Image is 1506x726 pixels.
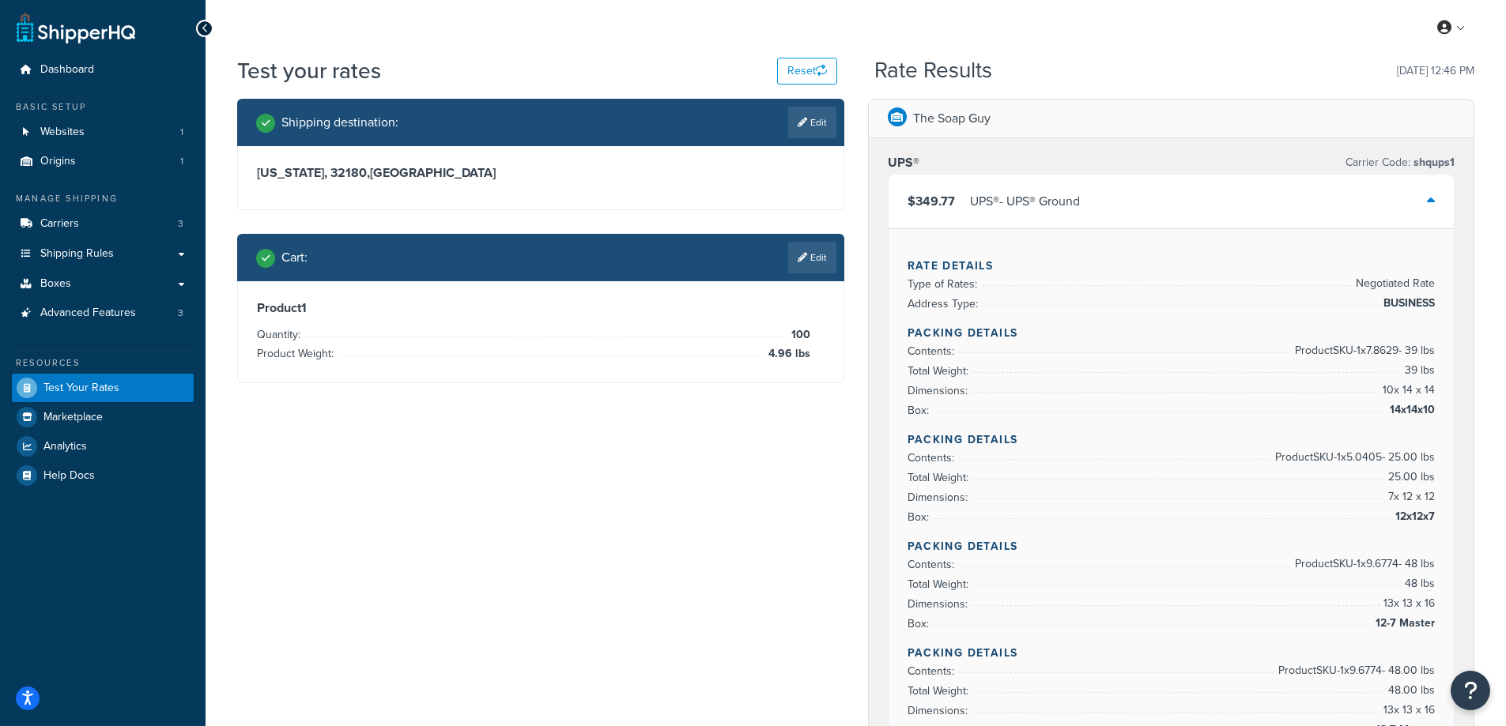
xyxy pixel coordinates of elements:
[1384,681,1435,700] span: 48.00 lbs
[12,299,194,328] a: Advanced Features3
[908,702,972,719] span: Dimensions:
[908,363,972,379] span: Total Weight:
[12,192,194,205] div: Manage Shipping
[180,155,183,168] span: 1
[40,126,85,139] span: Websites
[1451,671,1490,710] button: Open Resource Center
[1379,381,1435,400] span: 10 x 14 x 14
[12,100,194,114] div: Basic Setup
[908,576,972,592] span: Total Weight:
[12,356,194,370] div: Resources
[43,440,87,453] span: Analytics
[1372,614,1435,633] span: 12-7 Master
[1401,574,1435,593] span: 48 lbs
[908,192,955,210] span: $349.77
[1274,661,1435,680] span: Product SKU-1 x 9.6774 - 48.00 lbs
[908,258,1436,274] h4: Rate Details
[12,118,194,147] li: Websites
[908,450,958,466] span: Contents:
[40,63,94,77] span: Dashboard
[40,307,136,320] span: Advanced Features
[257,326,304,343] span: Quantity:
[12,147,194,176] a: Origins1
[888,155,919,171] h3: UPS®
[12,239,194,269] a: Shipping Rules
[908,489,972,506] span: Dimensions:
[1380,594,1435,613] span: 13 x 13 x 16
[908,556,958,573] span: Contents:
[40,155,76,168] span: Origins
[764,344,810,363] span: 4.96 lbs
[970,190,1080,213] div: UPS® - UPS® Ground
[908,509,933,525] span: Box:
[40,277,71,291] span: Boxes
[12,118,194,147] a: Websites1
[12,55,194,85] a: Dashboard
[1291,341,1435,360] span: Product SKU-1 x 7.8629 - 39 lbs
[908,538,1436,555] h4: Packing Details
[1397,60,1474,82] p: [DATE] 12:46 PM
[12,209,194,239] a: Carriers3
[178,217,183,231] span: 3
[12,209,194,239] li: Carriers
[908,276,981,292] span: Type of Rates:
[908,325,1436,341] h4: Packing Details
[180,126,183,139] span: 1
[257,165,825,181] h3: [US_STATE], 32180 , [GEOGRAPHIC_DATA]
[908,402,933,419] span: Box:
[908,615,933,632] span: Box:
[913,107,991,130] p: The Soap Guy
[908,469,972,486] span: Total Weight:
[908,596,972,612] span: Dimensions:
[777,58,837,85] button: Reset
[788,242,836,273] a: Edit
[908,431,1436,448] h4: Packing Details
[40,217,79,231] span: Carriers
[237,55,381,86] h1: Test your rates
[43,411,103,424] span: Marketplace
[908,382,972,399] span: Dimensions:
[1380,294,1435,313] span: BUSINESS
[178,307,183,320] span: 3
[1346,152,1455,174] p: Carrier Code:
[12,374,194,402] a: Test Your Rates
[12,461,194,490] a: Help Docs
[1352,274,1435,293] span: Negotiated Rate
[12,432,194,461] a: Analytics
[1386,401,1435,419] span: 14x14x10
[908,663,958,679] span: Contents:
[908,645,1436,661] h4: Packing Details
[43,469,95,483] span: Help Docs
[908,295,982,312] span: Address Type:
[908,343,958,359] span: Contents:
[1391,507,1435,526] span: 12x12x7
[1384,468,1435,487] span: 25.00 lbs
[43,382,119,395] span: Test Your Rates
[1410,154,1455,171] span: shqups1
[281,250,308,265] h2: Cart :
[12,299,194,328] li: Advanced Features
[788,107,836,138] a: Edit
[281,115,398,130] h2: Shipping destination :
[1401,361,1435,380] span: 39 lbs
[1291,555,1435,574] span: Product SKU-1 x 9.6774 - 48 lbs
[257,300,825,316] h3: Product 1
[787,325,810,344] span: 100
[1384,487,1435,506] span: 7 x 12 x 12
[1380,701,1435,720] span: 13 x 13 x 16
[12,147,194,176] li: Origins
[12,269,194,299] a: Boxes
[12,403,194,431] a: Marketplace
[908,683,972,699] span: Total Weight:
[40,247,114,261] span: Shipping Rules
[1271,448,1435,467] span: Product SKU-1 x 5.0405 - 25.00 lbs
[874,58,992,83] h2: Rate Results
[257,345,338,362] span: Product Weight:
